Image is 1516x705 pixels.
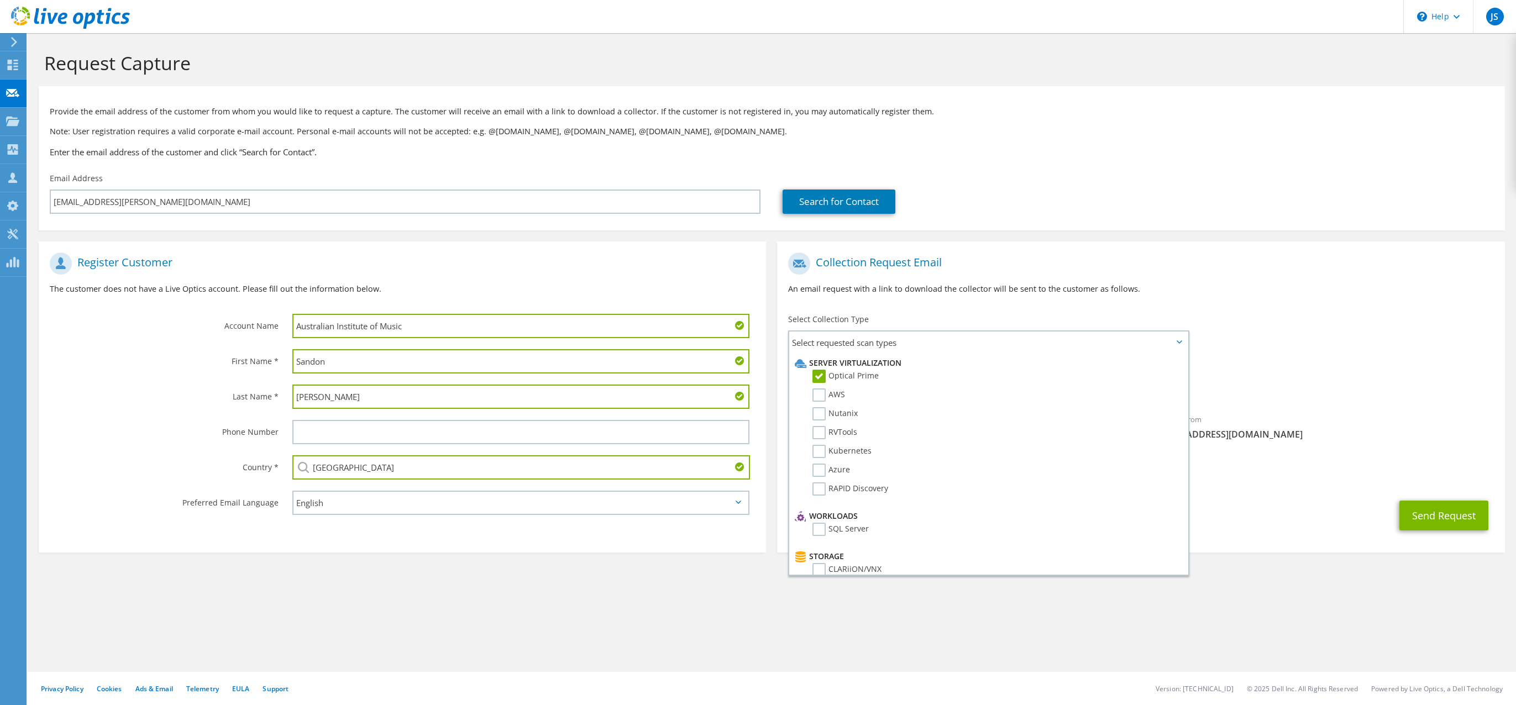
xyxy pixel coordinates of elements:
p: An email request with a link to download the collector will be sent to the customer as follows. [788,283,1493,295]
h1: Register Customer [50,252,749,275]
p: Note: User registration requires a valid corporate e-mail account. Personal e-mail accounts will ... [50,125,1494,138]
a: EULA [232,684,249,693]
label: Optical Prime [812,370,879,383]
li: Server Virtualization [792,356,1182,370]
li: Workloads [792,509,1182,523]
div: Requested Collections [777,358,1504,402]
label: Select Collection Type [788,314,869,325]
label: CLARiiON/VNX [812,563,882,576]
h1: Collection Request Email [788,252,1488,275]
div: CC & Reply To [777,451,1504,490]
div: Sender & From [1141,408,1505,446]
p: Provide the email address of the customer from whom you would like to request a capture. The cust... [50,106,1494,118]
span: [EMAIL_ADDRESS][DOMAIN_NAME] [1152,428,1494,440]
label: Account Name [50,314,279,332]
a: Ads & Email [135,684,173,693]
label: Preferred Email Language [50,491,279,508]
label: Azure [812,464,850,477]
li: Powered by Live Optics, a Dell Technology [1371,684,1503,693]
li: Storage [792,550,1182,563]
a: Support [263,684,288,693]
li: Version: [TECHNICAL_ID] [1156,684,1234,693]
label: Kubernetes [812,445,872,458]
h1: Request Capture [44,51,1494,75]
span: Select requested scan types [789,332,1188,354]
div: To [777,408,1141,446]
svg: \n [1417,12,1427,22]
label: Country * [50,455,279,473]
label: RVTools [812,426,857,439]
label: AWS [812,388,845,402]
label: Email Address [50,173,103,184]
label: Nutanix [812,407,858,420]
label: Phone Number [50,420,279,438]
li: © 2025 Dell Inc. All Rights Reserved [1247,684,1358,693]
a: Cookies [97,684,122,693]
label: First Name * [50,349,279,367]
button: Send Request [1399,501,1488,530]
a: Privacy Policy [41,684,83,693]
label: RAPID Discovery [812,482,888,496]
h3: Enter the email address of the customer and click “Search for Contact”. [50,146,1494,158]
label: SQL Server [812,523,869,536]
a: Telemetry [186,684,219,693]
p: The customer does not have a Live Optics account. Please fill out the information below. [50,283,755,295]
a: Search for Contact [783,190,895,214]
span: JS [1486,8,1504,25]
label: Last Name * [50,385,279,402]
